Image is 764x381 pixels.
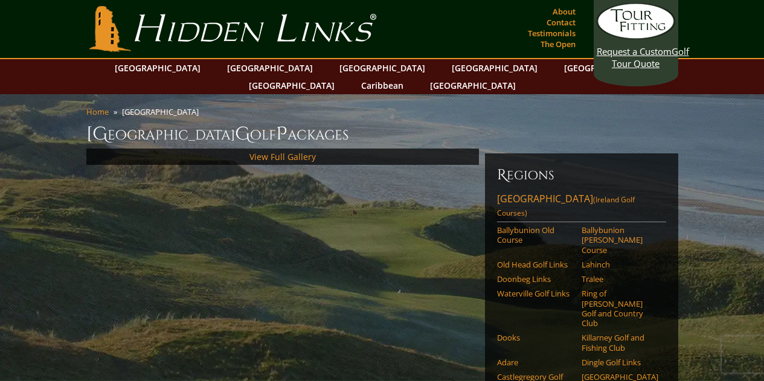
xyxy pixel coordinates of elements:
[424,77,522,94] a: [GEOGRAPHIC_DATA]
[355,77,409,94] a: Caribbean
[109,59,207,77] a: [GEOGRAPHIC_DATA]
[86,106,109,117] a: Home
[249,151,316,162] a: View Full Gallery
[497,274,574,284] a: Doonbeg Links
[558,59,656,77] a: [GEOGRAPHIC_DATA]
[582,289,658,328] a: Ring of [PERSON_NAME] Golf and Country Club
[497,333,574,342] a: Dooks
[235,122,250,146] span: G
[544,14,579,31] a: Contact
[446,59,544,77] a: [GEOGRAPHIC_DATA]
[538,36,579,53] a: The Open
[582,357,658,367] a: Dingle Golf Links
[597,3,675,69] a: Request a CustomGolf Tour Quote
[86,122,678,146] h1: [GEOGRAPHIC_DATA] olf ackages
[582,260,658,269] a: Lahinch
[582,274,658,284] a: Tralee
[497,225,574,245] a: Ballybunion Old Course
[497,289,574,298] a: Waterville Golf Links
[497,260,574,269] a: Old Head Golf Links
[550,3,579,20] a: About
[525,25,579,42] a: Testimonials
[333,59,431,77] a: [GEOGRAPHIC_DATA]
[221,59,319,77] a: [GEOGRAPHIC_DATA]
[582,333,658,353] a: Killarney Golf and Fishing Club
[276,122,287,146] span: P
[582,225,658,255] a: Ballybunion [PERSON_NAME] Course
[497,357,574,367] a: Adare
[122,106,204,117] li: [GEOGRAPHIC_DATA]
[243,77,341,94] a: [GEOGRAPHIC_DATA]
[497,194,635,218] span: (Ireland Golf Courses)
[597,45,672,57] span: Request a Custom
[497,165,666,185] h6: Regions
[497,192,666,222] a: [GEOGRAPHIC_DATA](Ireland Golf Courses)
